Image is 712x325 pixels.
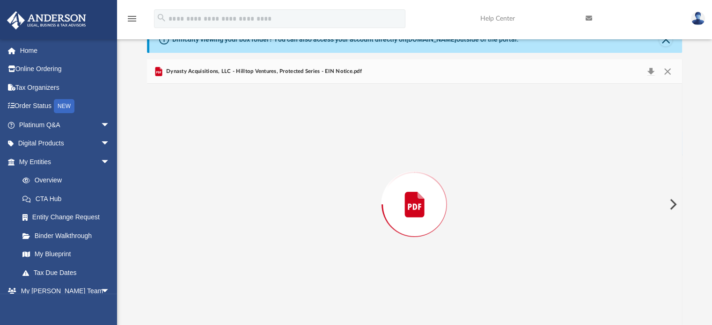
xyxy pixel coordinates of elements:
[13,226,124,245] a: Binder Walkthrough
[7,41,124,60] a: Home
[156,13,167,23] i: search
[13,189,124,208] a: CTA Hub
[406,36,456,43] a: [DOMAIN_NAME]
[662,191,683,217] button: Next File
[7,97,124,116] a: Order StatusNEW
[101,282,119,301] span: arrow_drop_down
[126,18,138,24] a: menu
[13,245,119,264] a: My Blueprint
[164,67,362,76] span: Dynasty Acquisitions, LLC - Hilltop Ventures, Protected Series - EIN Notice.pdf
[101,134,119,153] span: arrow_drop_down
[7,78,124,97] a: Tax Organizers
[659,65,676,78] button: Close
[13,171,124,190] a: Overview
[659,33,672,46] button: Close
[54,99,74,113] div: NEW
[101,152,119,172] span: arrow_drop_down
[643,65,660,78] button: Download
[101,116,119,135] span: arrow_drop_down
[7,116,124,134] a: Platinum Q&Aarrow_drop_down
[126,13,138,24] i: menu
[172,35,519,44] div: Difficulty viewing your box folder? You can also access your account directly on outside of the p...
[691,12,705,25] img: User Pic
[7,152,124,171] a: My Entitiesarrow_drop_down
[13,263,124,282] a: Tax Due Dates
[7,60,124,79] a: Online Ordering
[13,208,124,227] a: Entity Change Request
[7,282,119,301] a: My [PERSON_NAME] Teamarrow_drop_down
[4,11,89,29] img: Anderson Advisors Platinum Portal
[7,134,124,153] a: Digital Productsarrow_drop_down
